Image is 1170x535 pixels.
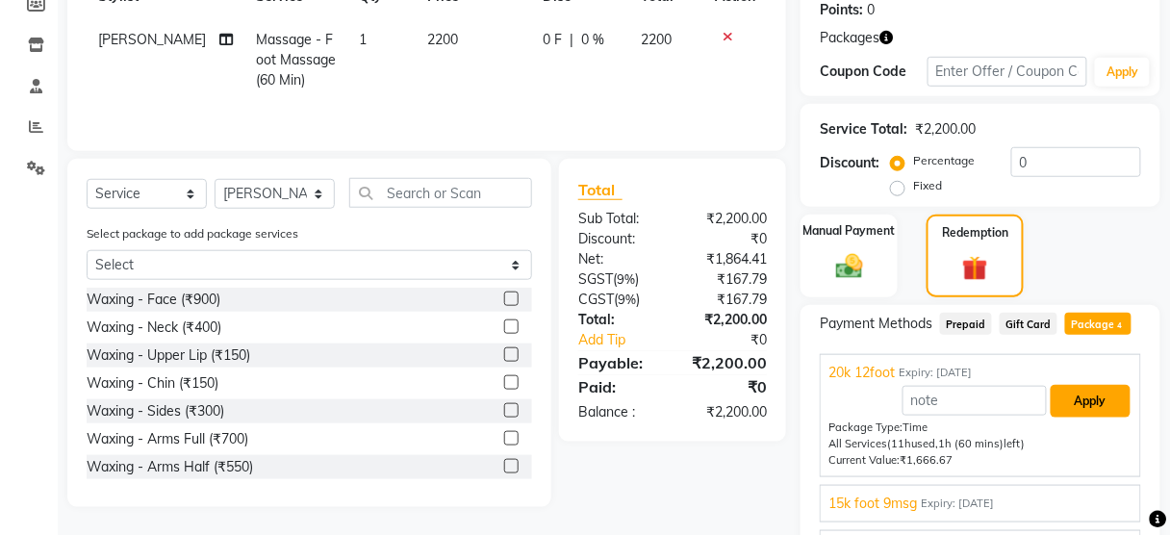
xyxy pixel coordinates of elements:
[571,30,574,50] span: |
[1114,320,1125,332] span: 4
[578,291,614,308] span: CGST
[900,453,953,467] span: ₹1,666.67
[903,420,928,434] span: Time
[928,57,1088,87] input: Enter Offer / Coupon Code
[673,229,781,249] div: ₹0
[1000,313,1057,335] span: Gift Card
[887,437,911,450] span: (11h
[642,31,673,48] span: 2200
[427,31,458,48] span: 2200
[87,373,218,394] div: Waxing - Chin (₹150)
[899,365,972,381] span: Expiry: [DATE]
[564,351,673,374] div: Payable:
[564,269,673,290] div: ( )
[938,437,1004,450] span: 1h (60 mins)
[618,292,636,307] span: 9%
[921,496,994,512] span: Expiry: [DATE]
[887,437,1025,450] span: used, left)
[940,313,992,335] span: Prepaid
[820,314,932,334] span: Payment Methods
[673,209,781,229] div: ₹2,200.00
[903,386,1047,416] input: note
[582,30,605,50] span: 0 %
[828,420,903,434] span: Package Type:
[828,363,895,383] span: 20k 12foot
[913,177,942,194] label: Fixed
[87,345,250,366] div: Waxing - Upper Lip (₹150)
[87,225,298,242] label: Select package to add package services
[915,119,976,140] div: ₹2,200.00
[820,62,927,82] div: Coupon Code
[828,494,917,514] span: 15k foot 9msg
[673,351,781,374] div: ₹2,200.00
[564,209,673,229] div: Sub Total:
[827,251,872,282] img: _cash.svg
[673,249,781,269] div: ₹1,864.41
[1095,58,1150,87] button: Apply
[820,153,879,173] div: Discount:
[691,330,781,350] div: ₹0
[87,318,221,338] div: Waxing - Neck (₹400)
[564,402,673,422] div: Balance :
[544,30,563,50] span: 0 F
[564,310,673,330] div: Total:
[820,28,879,48] span: Packages
[564,290,673,310] div: ( )
[673,290,781,310] div: ₹167.79
[673,310,781,330] div: ₹2,200.00
[1065,313,1132,335] span: Package
[578,270,613,288] span: SGST
[673,402,781,422] div: ₹2,200.00
[913,152,975,169] label: Percentage
[820,119,907,140] div: Service Total:
[578,180,623,200] span: Total
[87,429,248,449] div: Waxing - Arms Full (₹700)
[673,269,781,290] div: ₹167.79
[673,375,781,398] div: ₹0
[803,222,896,240] label: Manual Payment
[359,31,367,48] span: 1
[942,224,1008,242] label: Redemption
[1051,385,1131,418] button: Apply
[828,437,887,450] span: All Services
[256,31,336,89] span: Massage - Foot Massage (60 Min)
[828,453,900,467] span: Current Value:
[954,253,996,285] img: _gift.svg
[87,290,220,310] div: Waxing - Face (₹900)
[349,178,532,208] input: Search or Scan
[564,375,673,398] div: Paid:
[564,330,691,350] a: Add Tip
[87,401,224,421] div: Waxing - Sides (₹300)
[617,271,635,287] span: 9%
[564,229,673,249] div: Discount:
[98,31,206,48] span: [PERSON_NAME]
[87,457,253,477] div: Waxing - Arms Half (₹550)
[564,249,673,269] div: Net:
